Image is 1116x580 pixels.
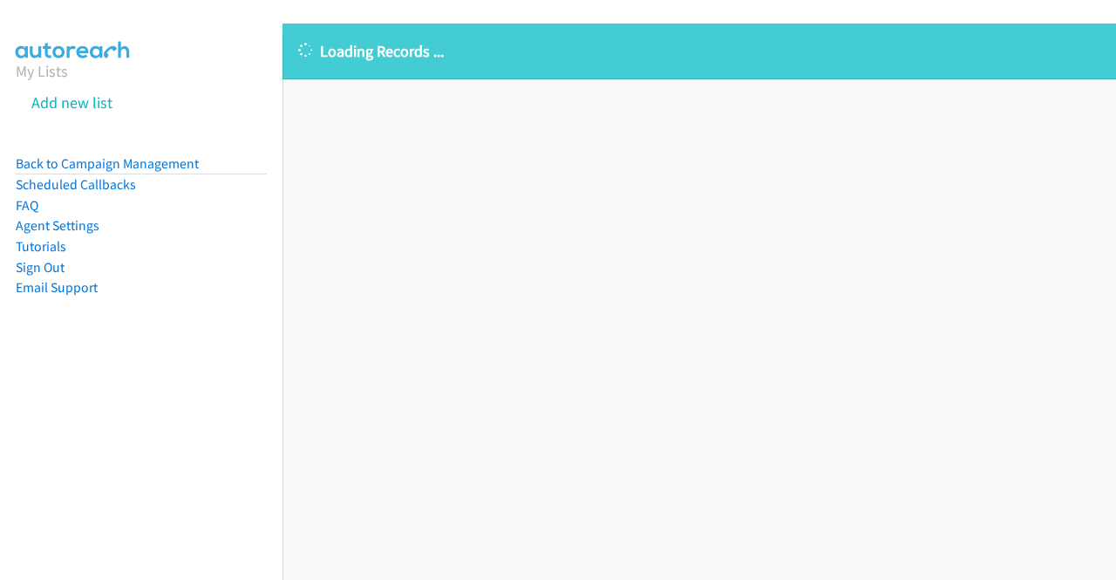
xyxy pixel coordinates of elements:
a: Back to Campaign Management [16,155,199,172]
a: Add new list [31,92,112,113]
a: Scheduled Callbacks [16,176,136,193]
a: FAQ [16,197,38,214]
a: Agent Settings [16,217,99,234]
a: Email Support [16,279,98,296]
a: Sign Out [16,259,65,276]
a: My Lists [16,61,68,81]
p: Loading Records ... [298,39,1100,63]
a: Tutorials [16,238,66,255]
